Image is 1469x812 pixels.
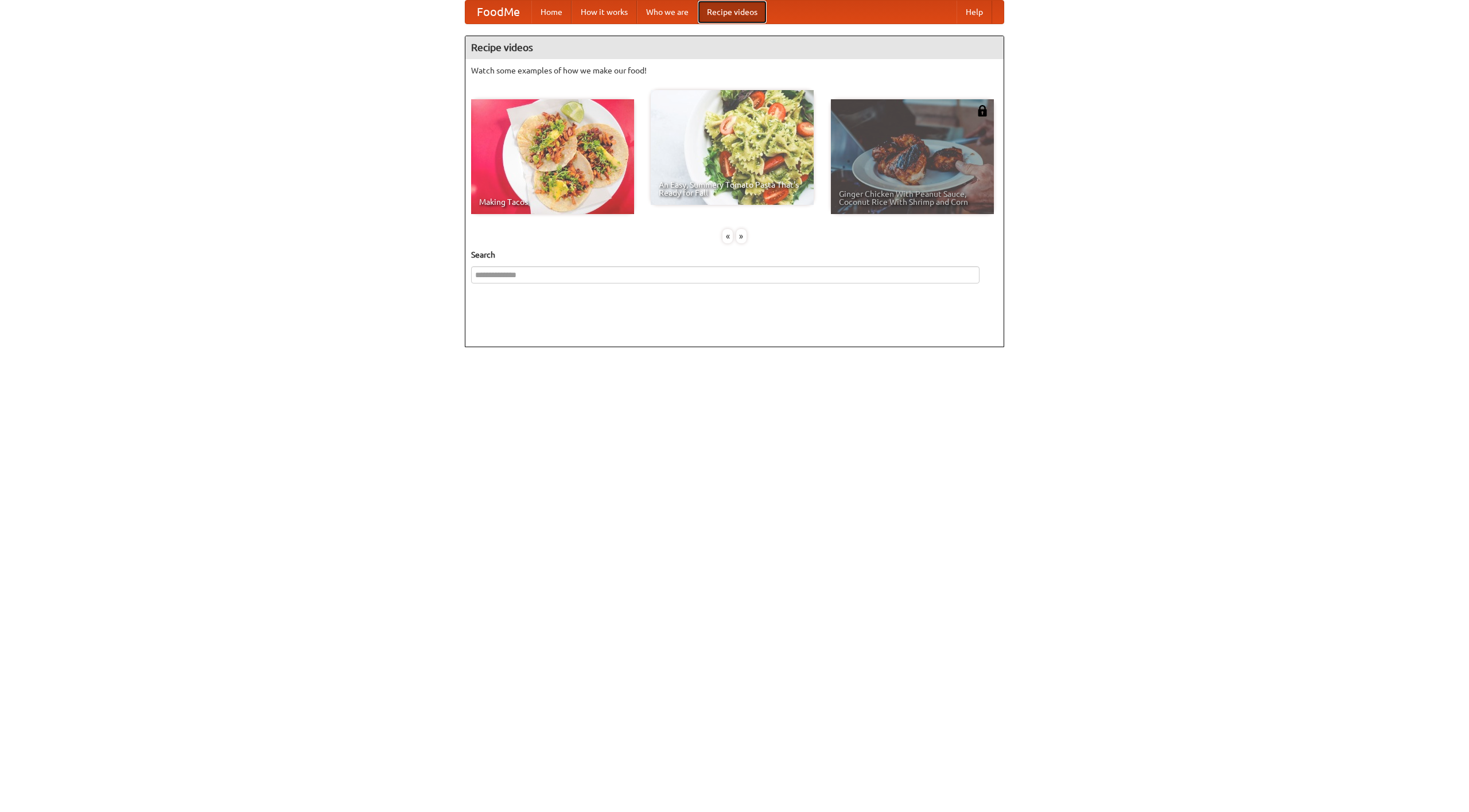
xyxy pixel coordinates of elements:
h4: Recipe videos [465,36,1004,59]
h5: Search [471,249,998,261]
img: 483408.png [977,105,988,116]
a: Who we are [637,1,698,24]
span: Making Tacos [479,198,626,206]
a: Help [957,1,992,24]
div: » [736,229,747,243]
p: Watch some examples of how we make our food! [471,65,998,76]
span: An Easy, Summery Tomato Pasta That's Ready for Fall [659,181,806,197]
a: Recipe videos [698,1,767,24]
a: An Easy, Summery Tomato Pasta That's Ready for Fall [651,90,814,205]
a: Making Tacos [471,99,634,214]
div: « [722,229,733,243]
a: FoodMe [465,1,531,24]
a: How it works [572,1,637,24]
a: Home [531,1,572,24]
